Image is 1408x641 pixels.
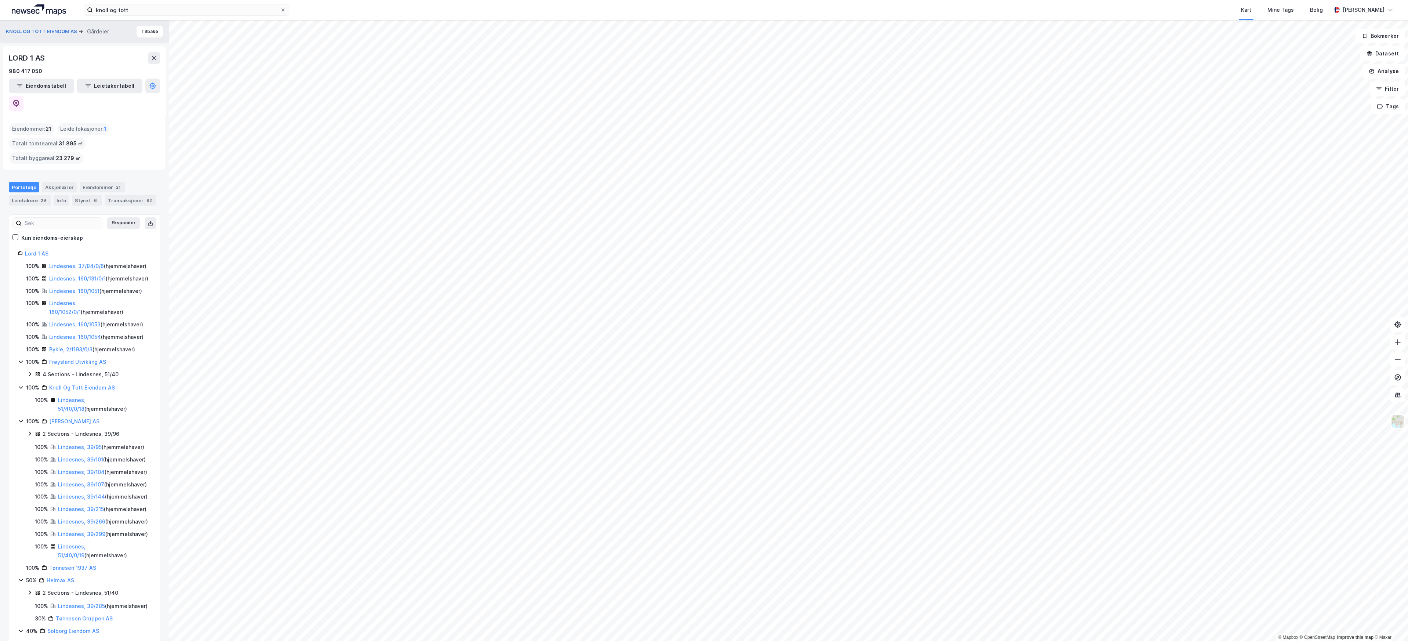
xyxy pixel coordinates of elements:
[80,182,125,192] div: Eiendommer
[35,492,48,501] div: 100%
[49,300,81,315] a: Lindesnes, 160/1052/0/1
[35,468,48,477] div: 100%
[58,468,147,477] div: ( hjemmelshaver )
[35,530,48,539] div: 100%
[49,333,144,341] div: ( hjemmelshaver )
[12,4,66,15] img: logo.a4113a55bc3d86da70a041830d287a7e.svg
[9,79,74,93] button: Eiendomstabell
[58,602,148,611] div: ( hjemmelshaver )
[35,455,48,464] div: 100%
[1310,6,1323,14] div: Bolig
[1337,635,1373,640] a: Improve this map
[26,564,39,572] div: 100%
[1391,414,1405,428] img: Z
[72,195,102,206] div: Styret
[35,542,48,551] div: 100%
[49,565,96,571] a: Tønnesen 1937 AS
[49,359,106,365] a: Frøysland Utvikling AS
[58,492,148,501] div: ( hjemmelshaver )
[25,250,48,257] a: Lord 1 AS
[26,262,39,271] div: 100%
[35,396,48,405] div: 100%
[35,443,48,452] div: 100%
[49,274,148,283] div: ( hjemmelshaver )
[9,138,86,149] div: Totalt tomteareal :
[58,396,151,413] div: ( hjemmelshaver )
[1356,29,1405,43] button: Bokmerker
[46,124,51,133] span: 21
[1362,64,1405,79] button: Analyse
[42,182,77,192] div: Aksjonærer
[92,197,99,204] div: 6
[58,505,146,514] div: ( hjemmelshaver )
[93,4,280,15] input: Søk på adresse, matrikkel, gårdeiere, leietakere eller personer
[137,26,163,37] button: Tilbake
[57,123,109,135] div: Leide lokasjoner :
[49,345,135,354] div: ( hjemmelshaver )
[54,195,69,206] div: Info
[1278,635,1298,640] a: Mapbox
[35,517,48,526] div: 100%
[22,218,102,229] input: Søk
[58,443,144,452] div: ( hjemmelshaver )
[6,28,79,35] button: KNOLL OG TOTT EIENDOM AS
[58,506,104,512] a: Lindesnes, 39/215
[26,576,37,585] div: 50%
[58,518,105,525] a: Lindesnes, 39/266
[104,124,106,133] span: 1
[49,346,92,352] a: Bykle, 2/1193/0/3
[58,531,105,537] a: Lindesnes, 39/299
[1371,606,1408,641] div: Kontrollprogram for chat
[9,195,51,206] div: Leietakere
[1360,46,1405,61] button: Datasett
[26,358,39,366] div: 100%
[58,542,151,560] div: ( hjemmelshaver )
[49,287,142,296] div: ( hjemmelshaver )
[49,418,99,424] a: [PERSON_NAME] AS
[58,481,104,488] a: Lindesnes, 39/107
[1300,635,1335,640] a: OpenStreetMap
[1371,99,1405,114] button: Tags
[105,195,156,206] div: Transaksjoner
[35,505,48,514] div: 100%
[35,480,48,489] div: 100%
[1371,606,1408,641] iframe: Chat Widget
[49,262,146,271] div: ( hjemmelshaver )
[43,370,119,379] div: 4 Sections - Lindesnes, 51/40
[58,444,102,450] a: Lindesnes, 39/95
[58,493,105,500] a: Lindesnes, 39/144
[21,233,83,242] div: Kun eiendoms-eierskap
[49,288,99,294] a: Lindesnes, 160/1051
[58,480,147,489] div: ( hjemmelshaver )
[87,27,109,36] div: Gårdeier
[9,123,54,135] div: Eiendommer :
[26,333,39,341] div: 100%
[26,627,37,635] div: 40%
[35,602,48,611] div: 100%
[58,603,105,609] a: Lindesnes, 39/285
[58,456,103,463] a: Lindesnes, 39/101
[58,469,105,475] a: Lindesnes, 39/104
[58,455,146,464] div: ( hjemmelshaver )
[35,614,46,623] div: 30%
[26,345,39,354] div: 100%
[49,263,104,269] a: Lindesnes, 37/84/0/6
[49,320,143,329] div: ( hjemmelshaver )
[47,628,99,634] a: Solborg Eiendom AS
[26,299,39,308] div: 100%
[39,197,48,204] div: 29
[1343,6,1385,14] div: [PERSON_NAME]
[1267,6,1294,14] div: Mine Tags
[49,334,101,340] a: Lindesnes, 160/1054
[58,530,148,539] div: ( hjemmelshaver )
[49,275,106,282] a: Lindesnes, 160/131/0/1
[56,154,80,163] span: 23 279 ㎡
[26,417,39,426] div: 100%
[49,384,115,391] a: Knoll Og Tott Eiendom AS
[26,320,39,329] div: 100%
[56,615,113,622] a: Tønnesen Gruppen AS
[59,139,83,148] span: 31 895 ㎡
[145,197,153,204] div: 92
[9,152,83,164] div: Totalt byggareal :
[9,67,42,76] div: 980 417 050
